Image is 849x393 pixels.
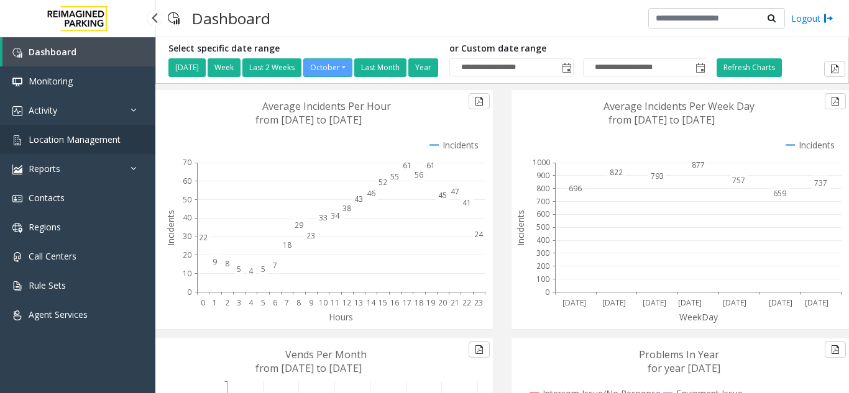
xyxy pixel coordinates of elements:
text: 34 [331,210,340,221]
button: Last Month [354,58,406,77]
img: 'icon' [12,106,22,116]
text: 0 [545,287,549,297]
text: 22 [462,297,471,308]
text: 2 [225,297,229,308]
h5: Select specific date range [168,43,440,54]
text: 30 [183,231,191,242]
text: 659 [773,188,786,199]
text: 17 [403,297,411,308]
span: Dashboard [29,46,76,58]
text: 13 [354,297,363,308]
span: Monitoring [29,75,73,87]
text: 793 [651,171,664,181]
text: 55 [390,171,399,182]
text: 500 [536,222,549,232]
h5: or Custom date range [449,43,707,54]
text: 100 [536,274,549,284]
button: [DATE] [168,58,206,77]
text: 18 [415,297,423,308]
text: 33 [319,212,328,223]
button: Export to pdf [825,341,846,358]
button: Year [408,58,438,77]
text: [DATE] [723,297,746,308]
a: Dashboard [2,37,155,66]
text: 5 [261,297,265,308]
text: 3 [237,297,241,308]
text: [DATE] [805,297,828,308]
text: 46 [367,188,375,199]
text: 61 [403,160,411,171]
text: 6 [273,297,277,308]
text: 8 [225,258,229,269]
img: pageIcon [168,3,180,34]
text: 4 [249,266,254,276]
button: Export to pdf [825,93,846,109]
text: 900 [536,170,549,181]
text: 737 [814,178,827,188]
button: Export to pdf [469,93,490,109]
text: 56 [415,169,423,180]
text: Average Incidents Per Hour [262,99,391,113]
text: from [DATE] to [DATE] [255,113,362,127]
button: Export to pdf [824,61,845,77]
span: Location Management [29,133,121,145]
text: 200 [536,261,549,271]
span: Agent Services [29,309,88,320]
text: 60 [183,176,191,186]
text: 21 [451,297,459,308]
span: Activity [29,104,57,116]
a: Logout [791,12,833,25]
text: 9 [309,297,313,308]
text: Incidents [515,210,526,246]
img: 'icon' [12,48,22,58]
text: 15 [379,297,387,308]
button: October [303,58,352,77]
h3: Dashboard [186,3,277,34]
text: 700 [536,196,549,207]
text: 38 [342,203,351,214]
span: Reports [29,163,60,174]
text: from [DATE] to [DATE] [608,113,715,127]
text: 7 [285,297,289,308]
button: Last 2 Weeks [242,58,301,77]
img: 'icon' [12,310,22,320]
text: 29 [295,220,303,230]
text: 47 [451,186,459,197]
text: 822 [610,167,623,178]
img: 'icon' [12,194,22,204]
span: Call Centers [29,250,76,262]
button: Refresh Charts [717,58,782,77]
text: Vends Per Month [285,348,367,361]
text: 61 [426,160,435,171]
text: 14 [367,297,376,308]
text: 41 [462,197,471,208]
text: [DATE] [769,297,792,308]
text: 20 [183,250,191,260]
text: 12 [342,297,351,308]
text: 0 [187,287,191,297]
text: 19 [426,297,435,308]
text: [DATE] [643,297,666,308]
text: 696 [569,183,582,194]
text: 50 [183,194,191,205]
text: 9 [213,256,217,267]
text: 10 [319,297,328,308]
text: 22 [199,232,208,243]
text: 70 [183,157,191,168]
text: 5 [237,264,241,274]
text: 43 [354,194,363,204]
text: 1000 [533,157,550,168]
text: [DATE] [562,297,586,308]
text: Average Incidents Per Week Day [603,99,755,113]
text: 1 [213,297,217,308]
text: 7 [273,260,277,271]
text: 10 [183,268,191,279]
text: Incidents [165,210,177,246]
img: 'icon' [12,165,22,174]
span: Regions [29,221,61,233]
text: 5 [261,264,265,274]
text: WeekDay [679,311,718,323]
text: 400 [536,235,549,245]
text: 877 [692,160,705,170]
text: 52 [379,177,387,187]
